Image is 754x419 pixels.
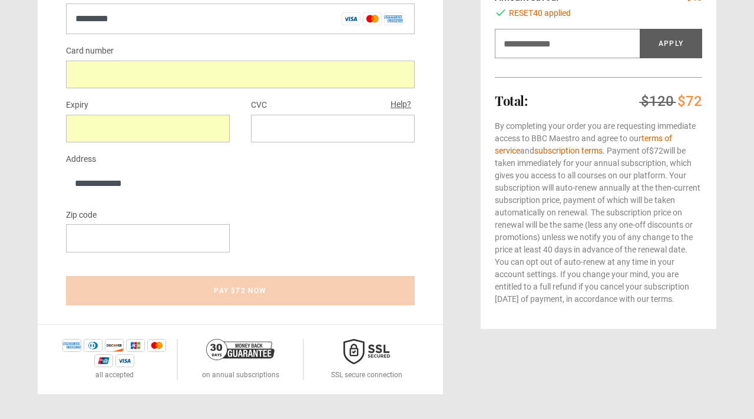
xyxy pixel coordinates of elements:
label: CVC [251,98,267,112]
img: mastercard [147,339,166,352]
span: $72 [649,146,663,155]
p: on annual subscriptions [202,370,279,380]
label: Card number [66,44,114,58]
span: $72 [677,93,702,109]
p: all accepted [95,370,134,380]
img: amex [62,339,81,352]
iframe: Secure CVC input frame [260,123,405,134]
iframe: Secure expiration date input frame [75,123,220,134]
img: diners [84,339,102,352]
img: 30-day-money-back-guarantee-c866a5dd536ff72a469b.png [206,339,275,360]
span: RESET40 applied [509,7,571,19]
button: Apply [640,29,702,58]
label: Address [66,152,96,167]
button: Pay $72 now [66,276,415,305]
label: Expiry [66,98,88,112]
p: By completing your order you are requesting immediate access to BBC Maestro and agree to our and ... [495,120,702,305]
img: visa [115,354,134,367]
img: unionpay [94,354,113,367]
a: subscription terms [534,146,603,155]
button: Help? [387,97,415,112]
iframe: Secure card number input frame [75,69,405,80]
p: SSL secure connection [331,370,402,380]
span: $120 [641,93,674,109]
iframe: Secure postal code input frame [75,232,220,244]
h2: Total: [495,94,527,108]
img: discover [105,339,124,352]
img: jcb [126,339,145,352]
label: Zip code [66,208,97,222]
